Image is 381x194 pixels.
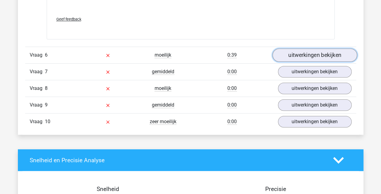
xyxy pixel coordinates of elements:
[30,68,45,75] span: Vraag
[45,52,48,58] span: 6
[278,116,352,127] a: uitwerkingen bekijken
[45,85,48,91] span: 8
[198,186,354,192] h4: Precisie
[155,52,171,58] span: moeilijk
[152,69,174,75] span: gemiddeld
[278,99,352,111] a: uitwerkingen bekijken
[152,102,174,108] span: gemiddeld
[227,119,237,125] span: 0:00
[227,52,237,58] span: 0:39
[30,186,186,192] h4: Snelheid
[30,118,45,125] span: Vraag
[272,48,357,62] a: uitwerkingen bekijken
[30,157,324,164] h4: Snelheid en Precisie Analyse
[56,17,81,21] span: Geef feedback
[150,119,176,125] span: zeer moeilijk
[30,85,45,92] span: Vraag
[30,51,45,59] span: Vraag
[227,85,237,91] span: 0:00
[30,101,45,109] span: Vraag
[155,85,171,91] span: moeilijk
[227,102,237,108] span: 0:00
[45,69,48,74] span: 7
[227,69,237,75] span: 0:00
[278,83,352,94] a: uitwerkingen bekijken
[45,102,48,108] span: 9
[278,66,352,77] a: uitwerkingen bekijken
[45,119,50,124] span: 10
